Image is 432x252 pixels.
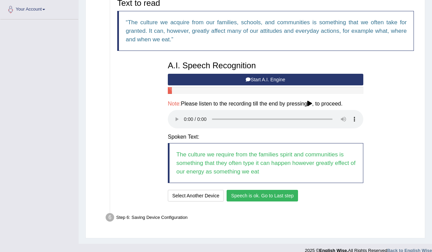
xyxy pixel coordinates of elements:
q: The culture we acquire from our families, schools, and communities is something that we often tak... [126,19,407,43]
div: Step 6: Saving Device Configuration [103,211,422,226]
span: Note: [168,101,181,107]
blockquote: The culture we require from the families spirit and communities is something that they often type... [168,143,363,183]
button: Speech is ok. Go to Last step [227,190,298,201]
button: Select Another Device [168,190,224,201]
h4: Spoken Text: [168,134,363,140]
h4: Please listen to the recording till the end by pressing , to proceed. [168,101,363,107]
button: Start A.I. Engine [168,74,363,85]
h3: A.I. Speech Recognition [168,61,363,70]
